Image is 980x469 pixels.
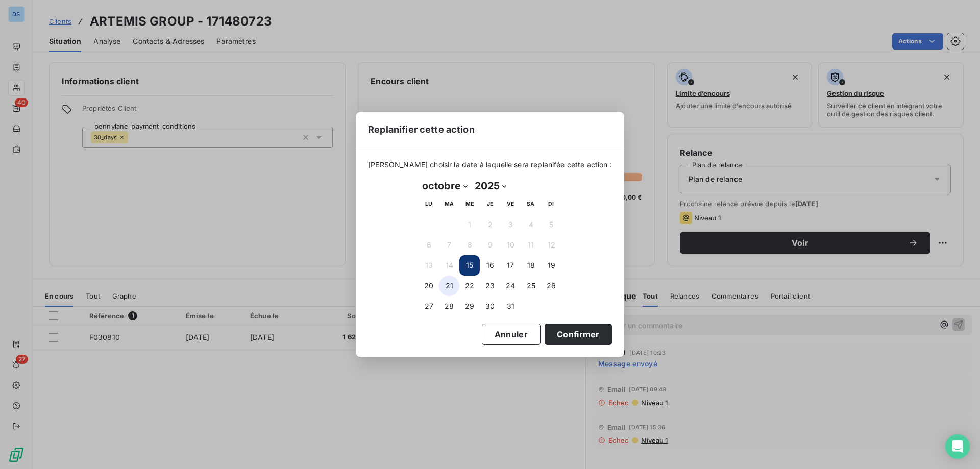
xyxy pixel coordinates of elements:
button: 29 [459,296,480,316]
button: 1 [459,214,480,235]
button: 27 [419,296,439,316]
th: jeudi [480,194,500,214]
button: Annuler [482,324,541,345]
button: 11 [521,235,541,255]
button: 6 [419,235,439,255]
th: mercredi [459,194,480,214]
button: 28 [439,296,459,316]
button: 25 [521,276,541,296]
div: Open Intercom Messenger [945,434,970,459]
button: 2 [480,214,500,235]
span: [PERSON_NAME] choisir la date à laquelle sera replanifée cette action : [368,160,612,170]
button: 22 [459,276,480,296]
button: 24 [500,276,521,296]
button: 19 [541,255,561,276]
th: lundi [419,194,439,214]
button: 8 [459,235,480,255]
th: samedi [521,194,541,214]
button: 9 [480,235,500,255]
button: 17 [500,255,521,276]
button: 12 [541,235,561,255]
button: 5 [541,214,561,235]
th: mardi [439,194,459,214]
button: 4 [521,214,541,235]
button: 20 [419,276,439,296]
button: 7 [439,235,459,255]
span: Replanifier cette action [368,122,475,136]
button: 16 [480,255,500,276]
th: vendredi [500,194,521,214]
button: 23 [480,276,500,296]
button: 14 [439,255,459,276]
th: dimanche [541,194,561,214]
button: 13 [419,255,439,276]
button: 18 [521,255,541,276]
button: 3 [500,214,521,235]
button: Confirmer [545,324,612,345]
button: 26 [541,276,561,296]
button: 10 [500,235,521,255]
button: 31 [500,296,521,316]
button: 30 [480,296,500,316]
button: 21 [439,276,459,296]
button: 15 [459,255,480,276]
